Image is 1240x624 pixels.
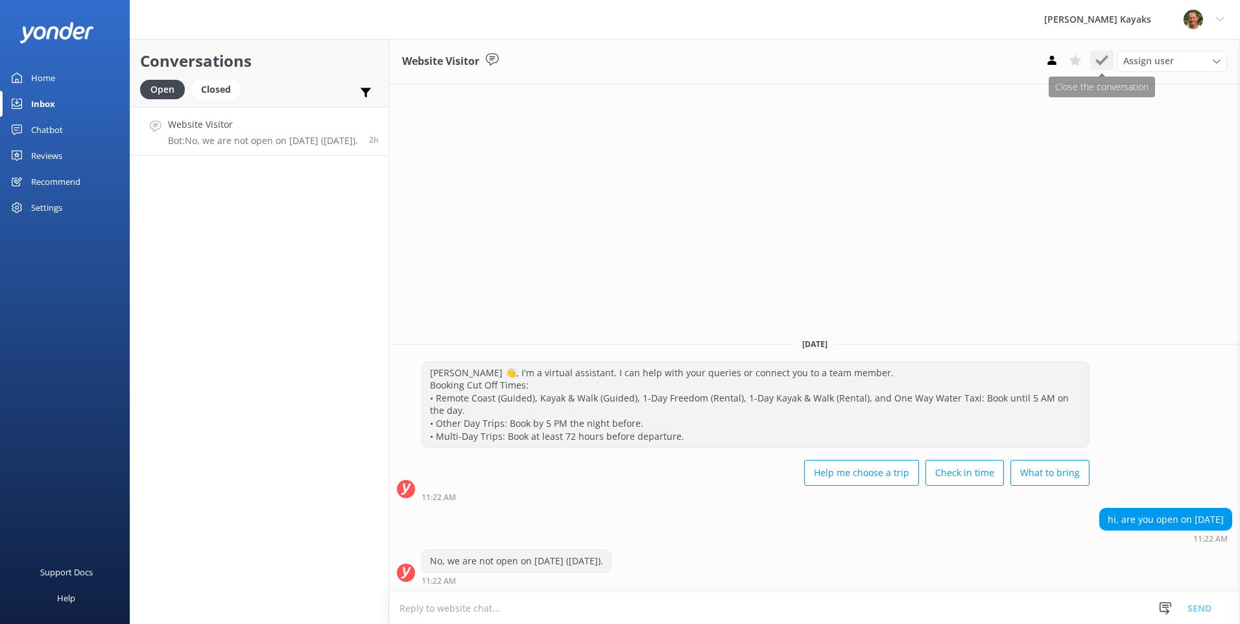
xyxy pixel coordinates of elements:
[369,134,379,145] span: Sep 15 2025 11:22am (UTC +12:00) Pacific/Auckland
[57,585,75,611] div: Help
[1123,54,1174,68] span: Assign user
[422,492,1090,501] div: Sep 15 2025 11:22am (UTC +12:00) Pacific/Auckland
[1184,10,1203,29] img: 49-1662257987.jpg
[1099,534,1232,543] div: Sep 15 2025 11:22am (UTC +12:00) Pacific/Auckland
[422,494,456,501] strong: 11:22 AM
[1117,51,1227,71] div: Assign User
[1100,509,1232,531] div: hi, are you open on [DATE]
[31,91,55,117] div: Inbox
[1010,460,1090,486] button: What to bring
[422,576,612,585] div: Sep 15 2025 11:22am (UTC +12:00) Pacific/Auckland
[31,143,62,169] div: Reviews
[402,53,479,70] h3: Website Visitor
[925,460,1004,486] button: Check in time
[19,22,94,43] img: yonder-white-logo.png
[168,135,358,147] p: Bot: No, we are not open on [DATE] ([DATE]).
[130,107,388,156] a: Website VisitorBot:No, we are not open on [DATE] ([DATE]).2h
[191,80,241,99] div: Closed
[140,80,185,99] div: Open
[168,117,358,132] h4: Website Visitor
[422,362,1089,448] div: [PERSON_NAME] 👋, I'm a virtual assistant. I can help with your queries or connect you to a team m...
[422,550,611,572] div: No, we are not open on [DATE] ([DATE]).
[31,117,63,143] div: Chatbot
[140,82,191,96] a: Open
[191,82,247,96] a: Closed
[804,460,919,486] button: Help me choose a trip
[794,339,835,350] span: [DATE]
[40,559,93,585] div: Support Docs
[140,49,379,73] h2: Conversations
[31,65,55,91] div: Home
[1193,535,1228,543] strong: 11:22 AM
[31,169,80,195] div: Recommend
[31,195,62,221] div: Settings
[422,577,456,585] strong: 11:22 AM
